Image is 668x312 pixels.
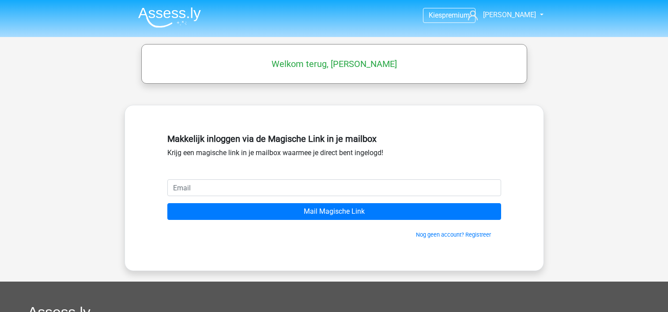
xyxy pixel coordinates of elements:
img: Assessly [138,7,201,28]
a: Nog geen account? Registreer [416,231,491,238]
input: Email [167,179,501,196]
a: Kiespremium [423,9,475,21]
span: Kies [429,11,442,19]
div: Krijg een magische link in je mailbox waarmee je direct bent ingelogd! [167,130,501,179]
h5: Welkom terug, [PERSON_NAME] [146,59,523,69]
input: Mail Magische Link [167,203,501,220]
span: premium [442,11,470,19]
a: [PERSON_NAME] [464,10,537,20]
span: [PERSON_NAME] [483,11,536,19]
h5: Makkelijk inloggen via de Magische Link in je mailbox [167,134,501,144]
